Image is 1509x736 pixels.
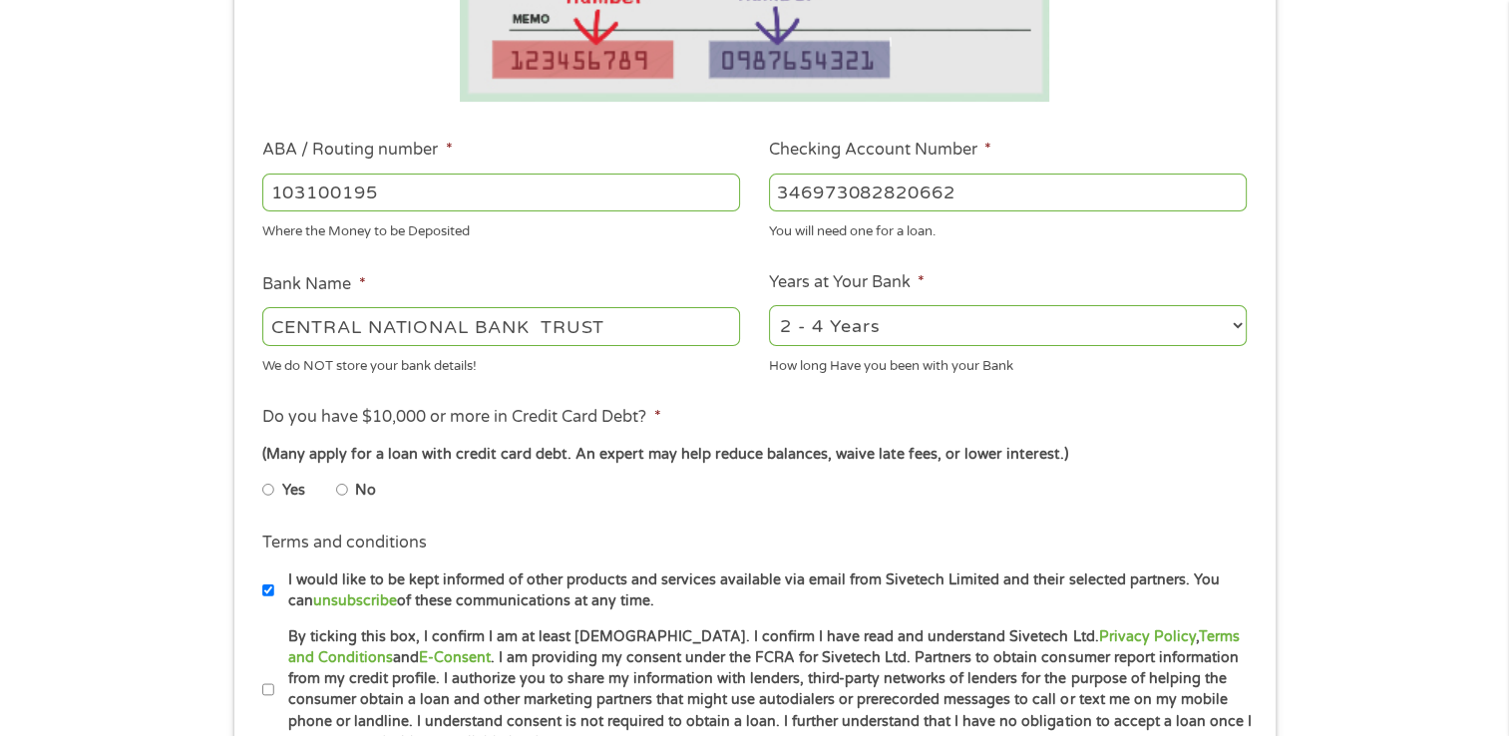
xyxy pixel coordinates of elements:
[262,174,740,211] input: 263177916
[769,349,1247,376] div: How long Have you been with your Bank
[262,215,740,242] div: Where the Money to be Deposited
[769,174,1247,211] input: 345634636
[355,480,376,502] label: No
[262,444,1246,466] div: (Many apply for a loan with credit card debt. An expert may help reduce balances, waive late fees...
[262,533,427,553] label: Terms and conditions
[274,569,1253,612] label: I would like to be kept informed of other products and services available via email from Sivetech...
[313,592,397,609] a: unsubscribe
[262,407,660,428] label: Do you have $10,000 or more in Credit Card Debt?
[769,272,925,293] label: Years at Your Bank
[769,140,991,161] label: Checking Account Number
[262,140,452,161] label: ABA / Routing number
[769,215,1247,242] div: You will need one for a loan.
[419,649,491,666] a: E-Consent
[1098,628,1195,645] a: Privacy Policy
[288,628,1239,666] a: Terms and Conditions
[262,274,365,295] label: Bank Name
[282,480,305,502] label: Yes
[262,349,740,376] div: We do NOT store your bank details!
